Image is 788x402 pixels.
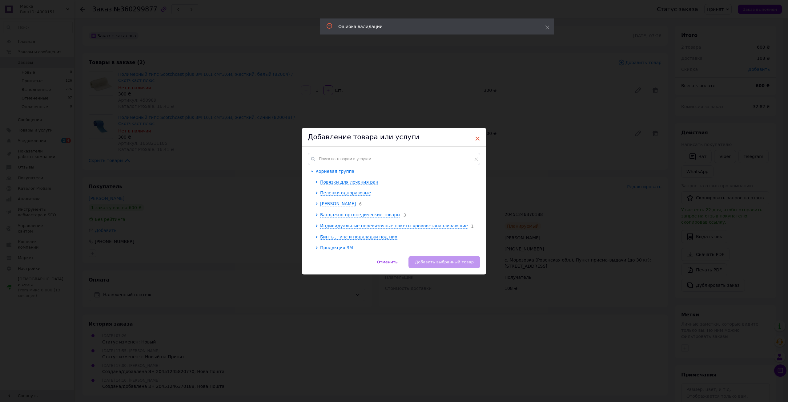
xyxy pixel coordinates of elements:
div: Добавление товара или услуги [302,128,486,147]
span: 1 [468,224,474,229]
div: Ошибка валидации [338,23,530,30]
span: 6 [356,201,362,206]
span: Бандажно-ортопедические товары [320,212,400,217]
span: Повязки для лечения ран [320,180,378,185]
span: Продукция 3М [320,245,353,250]
span: × [475,133,480,144]
input: Поиск по товарам и услугам [308,153,480,165]
span: [PERSON_NAME] [320,201,356,206]
span: Отменить [377,260,398,264]
span: Корневая группа [316,169,354,174]
button: Отменить [370,256,404,268]
span: 3 [400,213,406,217]
span: Бинты, гипс и подкладки под них [320,234,397,239]
span: Пеленки одноразовые [320,190,371,195]
span: Индивидуальные перевязочные пакеты кровоостанавливающие [320,223,468,228]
